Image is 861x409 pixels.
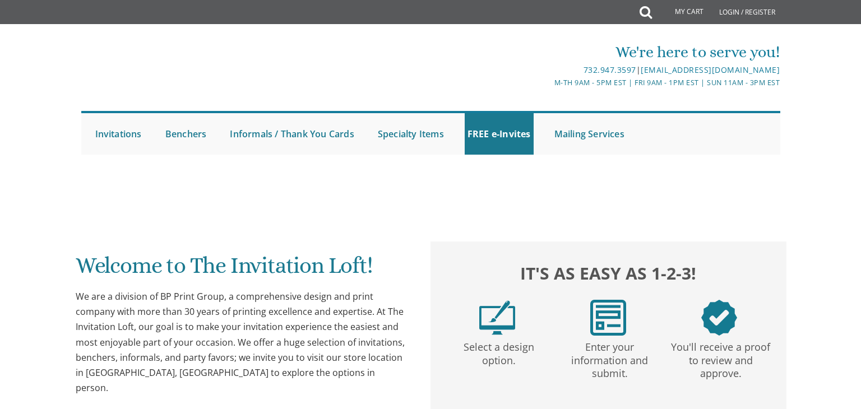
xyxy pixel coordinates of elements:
div: M-Th 9am - 5pm EST | Fri 9am - 1pm EST | Sun 11am - 3pm EST [314,77,780,89]
img: step1.png [479,300,515,336]
a: Specialty Items [375,113,447,155]
a: 732.947.3597 [584,64,636,75]
a: My Cart [651,1,711,24]
p: Select a design option. [446,336,552,368]
a: Invitations [92,113,145,155]
p: Enter your information and submit. [557,336,663,380]
div: | [314,63,780,77]
div: We're here to serve you! [314,41,780,63]
div: We are a division of BP Print Group, a comprehensive design and print company with more than 30 y... [76,289,409,396]
h2: It's as easy as 1-2-3! [442,261,775,286]
a: Informals / Thank You Cards [227,113,357,155]
a: Mailing Services [552,113,627,155]
img: step3.png [701,300,737,336]
h1: Welcome to The Invitation Loft! [76,253,409,286]
p: You'll receive a proof to review and approve. [668,336,774,380]
a: [EMAIL_ADDRESS][DOMAIN_NAME] [641,64,780,75]
a: Benchers [163,113,210,155]
img: step2.png [590,300,626,336]
a: FREE e-Invites [465,113,534,155]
